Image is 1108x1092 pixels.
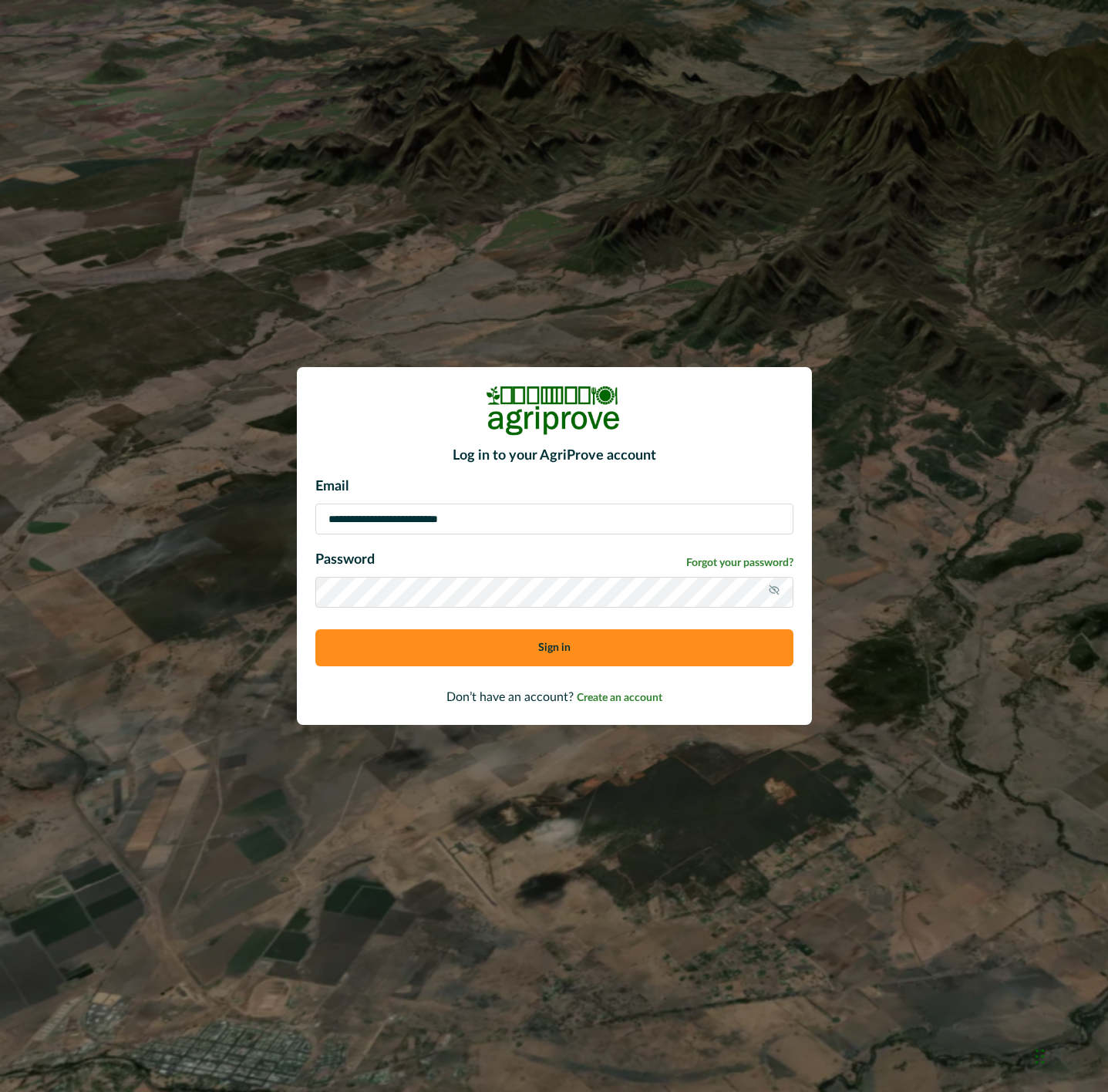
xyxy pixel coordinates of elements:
img: Logo Image [485,386,624,436]
p: Password [315,550,375,571]
span: Create an account [577,693,662,703]
a: Forgot your password? [686,555,793,571]
iframe: Chat Widget [1031,1018,1108,1092]
button: Sign in [315,629,793,666]
h2: Log in to your AgriProve account [315,448,793,465]
a: Create an account [577,691,662,703]
div: Drag [1036,1033,1045,1080]
p: Email [315,477,793,497]
p: Don’t have an account? [315,688,793,706]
